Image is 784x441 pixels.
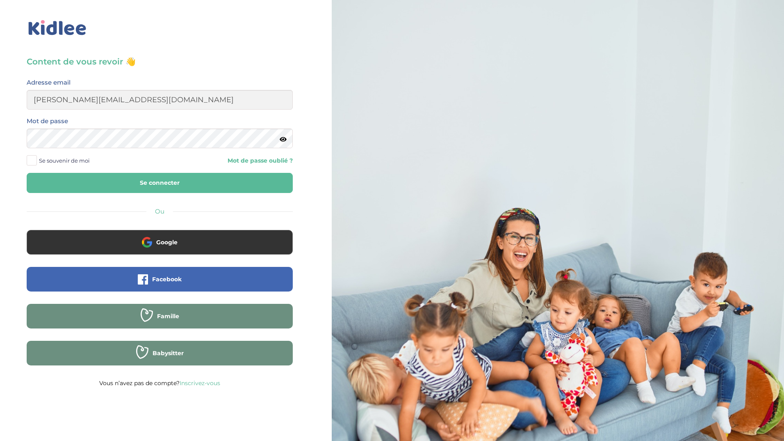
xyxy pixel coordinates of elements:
button: Famille [27,304,293,328]
span: Ou [155,207,164,215]
label: Mot de passe [27,116,68,126]
p: Vous n’avez pas de compte? [27,378,293,388]
span: Google [156,238,178,246]
button: Babysitter [27,341,293,365]
a: Facebook [27,281,293,289]
img: facebook.png [138,274,148,285]
a: Babysitter [27,355,293,363]
span: Facebook [152,275,182,283]
img: google.png [142,237,152,247]
h3: Content de vous revoir 👋 [27,56,293,67]
button: Facebook [27,267,293,292]
a: Mot de passe oublié ? [166,157,293,165]
button: Google [27,230,293,255]
span: Babysitter [153,349,184,357]
input: Email [27,90,293,110]
a: Google [27,244,293,252]
a: Inscrivez-vous [180,379,220,387]
button: Se connecter [27,173,293,193]
img: logo_kidlee_bleu [27,18,88,37]
label: Adresse email [27,77,71,88]
a: Famille [27,318,293,326]
span: Famille [157,312,179,320]
span: Se souvenir de moi [39,155,90,166]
